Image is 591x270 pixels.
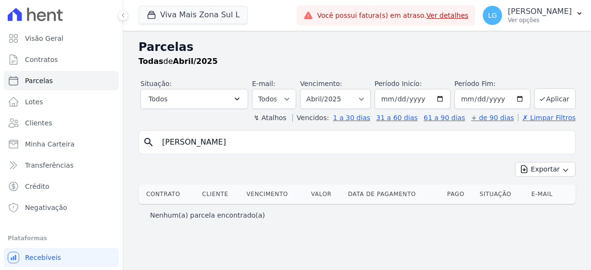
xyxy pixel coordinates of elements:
[4,177,119,196] a: Crédito
[333,114,370,122] a: 1 a 30 dias
[475,2,591,29] button: LG [PERSON_NAME] Ver opções
[4,92,119,111] a: Lotes
[427,12,469,19] a: Ver detalhes
[376,114,417,122] a: 31 a 60 dias
[25,139,75,149] span: Minha Carteira
[252,80,276,87] label: E-mail:
[140,89,248,109] button: Todos
[4,29,119,48] a: Visão Geral
[173,57,218,66] strong: Abril/2025
[443,184,476,204] th: Pago
[156,133,571,152] input: Buscar por nome do lote ou do cliente
[8,233,115,244] div: Plataformas
[317,11,468,21] span: Você possui fatura(s) em atraso.
[4,50,119,69] a: Contratos
[138,6,248,24] button: Viva Mais Zona Sul L
[534,88,576,109] button: Aplicar
[454,79,530,89] label: Período Fim:
[25,118,52,128] span: Clientes
[25,97,43,107] span: Lotes
[518,114,576,122] a: ✗ Limpar Filtros
[25,34,63,43] span: Visão Geral
[140,80,172,87] label: Situação:
[300,80,342,87] label: Vencimento:
[4,248,119,267] a: Recebíveis
[375,80,422,87] label: Período Inicío:
[515,162,576,177] button: Exportar
[508,7,572,16] p: [PERSON_NAME]
[25,253,61,262] span: Recebíveis
[143,136,154,148] i: search
[138,56,218,67] p: de
[25,55,58,64] span: Contratos
[138,184,198,204] th: Contrato
[4,198,119,217] a: Negativação
[25,182,50,191] span: Crédito
[488,12,497,19] span: LG
[138,38,576,56] h2: Parcelas
[25,160,74,170] span: Transferências
[471,114,514,122] a: + de 90 dias
[528,184,566,204] th: E-mail
[138,57,163,66] strong: Todas
[508,16,572,24] p: Ver opções
[25,76,53,86] span: Parcelas
[344,184,443,204] th: Data de Pagamento
[253,114,286,122] label: ↯ Atalhos
[149,93,167,105] span: Todos
[4,156,119,175] a: Transferências
[242,184,307,204] th: Vencimento
[424,114,465,122] a: 61 a 90 dias
[307,184,344,204] th: Valor
[4,113,119,133] a: Clientes
[4,135,119,154] a: Minha Carteira
[25,203,67,212] span: Negativação
[4,71,119,90] a: Parcelas
[476,184,528,204] th: Situação
[292,114,329,122] label: Vencidos:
